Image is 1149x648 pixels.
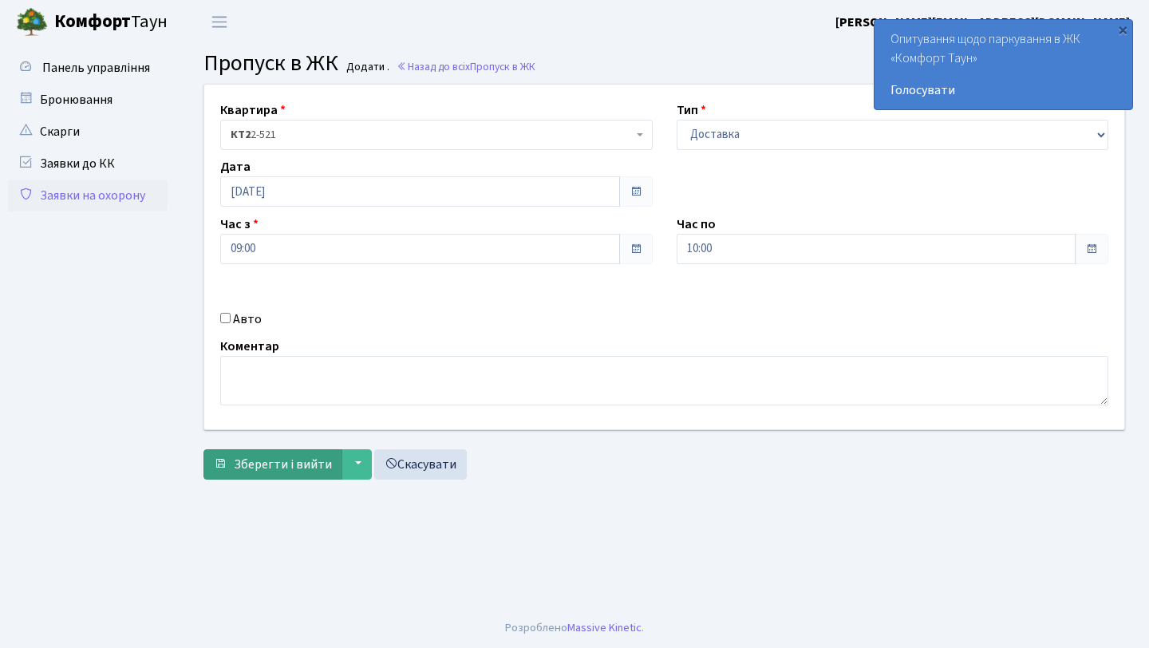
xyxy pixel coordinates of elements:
a: Панель управління [8,52,168,84]
label: Час по [677,215,716,234]
div: × [1115,22,1131,38]
a: Заявки до КК [8,148,168,180]
small: Додати . [343,61,389,74]
span: <b>КТ2</b>&nbsp;&nbsp;&nbsp;2-521 [231,127,633,143]
a: Заявки на охорону [8,180,168,211]
label: Авто [233,310,262,329]
label: Час з [220,215,259,234]
span: Пропуск в ЖК [203,47,338,79]
span: Таун [54,9,168,36]
a: [PERSON_NAME][EMAIL_ADDRESS][DOMAIN_NAME] [835,13,1130,32]
label: Квартира [220,101,286,120]
a: Скасувати [374,449,467,480]
span: <b>КТ2</b>&nbsp;&nbsp;&nbsp;2-521 [220,120,653,150]
span: Зберегти і вийти [234,456,332,473]
img: logo.png [16,6,48,38]
a: Бронювання [8,84,168,116]
label: Дата [220,157,251,176]
a: Назад до всіхПропуск в ЖК [397,59,535,74]
button: Зберегти і вийти [203,449,342,480]
b: Комфорт [54,9,131,34]
span: Пропуск в ЖК [470,59,535,74]
b: КТ2 [231,127,251,143]
label: Коментар [220,337,279,356]
div: Розроблено . [505,619,644,637]
button: Переключити навігацію [199,9,239,35]
a: Скарги [8,116,168,148]
span: Панель управління [42,59,150,77]
div: Опитування щодо паркування в ЖК «Комфорт Таун» [875,20,1132,109]
a: Massive Kinetic [567,619,642,636]
a: Голосувати [890,81,1116,100]
label: Тип [677,101,706,120]
b: [PERSON_NAME][EMAIL_ADDRESS][DOMAIN_NAME] [835,14,1130,31]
